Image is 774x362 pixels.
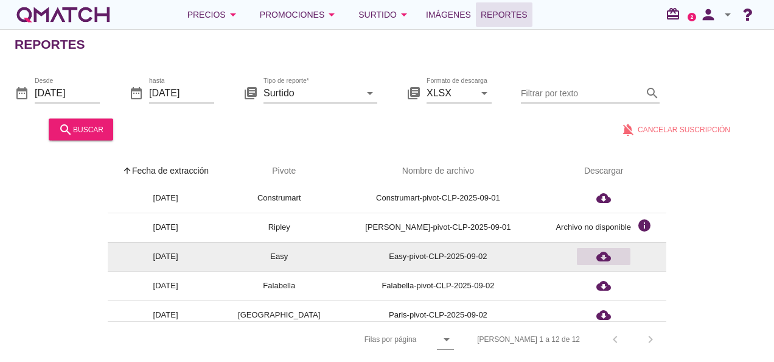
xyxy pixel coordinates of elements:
[638,124,730,135] span: Cancelar suscripción
[243,85,258,100] i: library_books
[477,85,492,100] i: arrow_drop_down
[35,83,100,102] input: Desde
[426,7,471,22] span: Imágenes
[556,221,631,233] div: Archivo no disponible
[596,249,611,264] i: cloud_download
[611,118,740,140] button: Cancelar suscripción
[108,271,223,300] td: [DATE]
[178,2,250,27] button: Precios
[421,2,476,27] a: Imágenes
[596,191,611,205] i: cloud_download
[397,7,411,22] i: arrow_drop_down
[250,2,349,27] button: Promociones
[521,83,643,102] input: Filtrar por texto
[223,213,335,242] td: Ripley
[108,242,223,271] td: [DATE]
[149,83,214,102] input: hasta
[335,271,541,300] td: Falabella-pivot-CLP-2025-09-02
[406,85,421,100] i: library_books
[108,213,223,242] td: [DATE]
[223,300,335,330] td: [GEOGRAPHIC_DATA]
[324,7,339,22] i: arrow_drop_down
[263,83,360,102] input: Tipo de reporte*
[226,7,240,22] i: arrow_drop_down
[596,279,611,293] i: cloud_download
[358,7,411,22] div: Surtido
[696,6,720,23] i: person
[49,118,113,140] button: buscar
[645,85,660,100] i: search
[349,2,421,27] button: Surtido
[481,7,528,22] span: Reportes
[15,85,29,100] i: date_range
[223,271,335,300] td: Falabella
[15,2,112,27] a: white-qmatch-logo
[335,242,541,271] td: Easy-pivot-CLP-2025-09-02
[335,183,541,213] td: Construmart-pivot-CLP-2025-09-01
[439,332,454,347] i: arrow_drop_down
[427,83,475,102] input: Formato de descarga
[15,35,85,54] h2: Reportes
[223,154,335,188] th: Pivote: Not sorted. Activate to sort ascending.
[541,154,666,188] th: Descargar: Not sorted.
[666,7,685,21] i: redeem
[108,300,223,330] td: [DATE]
[688,13,696,21] a: 2
[335,213,541,242] td: [PERSON_NAME]-pivot-CLP-2025-09-01
[260,7,340,22] div: Promociones
[108,183,223,213] td: [DATE]
[129,85,144,100] i: date_range
[223,183,335,213] td: Construmart
[223,242,335,271] td: Easy
[477,334,580,345] div: [PERSON_NAME] 1 a 12 de 12
[621,122,638,137] i: notifications_off
[243,322,454,357] div: Filas por página
[363,85,377,100] i: arrow_drop_down
[691,14,694,20] text: 2
[108,154,223,188] th: Fecha de extracción: Sorted ascending. Activate to sort descending.
[720,7,735,22] i: arrow_drop_down
[596,308,611,322] i: cloud_download
[187,7,240,22] div: Precios
[335,300,541,330] td: Paris-pivot-CLP-2025-09-02
[335,154,541,188] th: Nombre de archivo: Not sorted.
[122,166,132,176] i: arrow_upward
[58,122,103,137] div: buscar
[58,122,73,137] i: search
[476,2,532,27] a: Reportes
